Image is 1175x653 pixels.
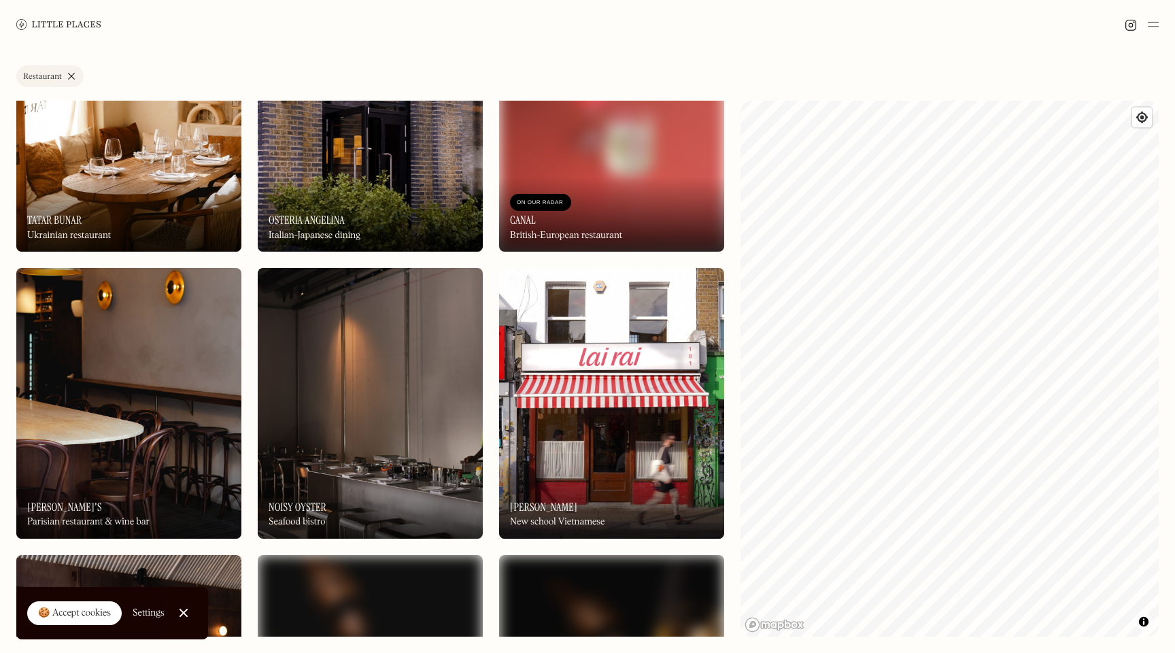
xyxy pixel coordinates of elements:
div: Close Cookie Popup [183,613,184,614]
img: Lai Rai [499,268,724,538]
h3: Canal [510,214,536,227]
div: Parisian restaurant & wine bar [27,516,150,528]
div: Italian-Japanese dining [269,230,360,241]
div: British-European restaurant [510,230,622,241]
a: Marjorie'sMarjorie's[PERSON_NAME]'sParisian restaurant & wine bar [16,268,241,538]
a: Lai RaiLai Rai[PERSON_NAME]New school Vietnamese [499,268,724,538]
canvas: Map [740,101,1159,637]
h3: [PERSON_NAME]'s [27,501,102,514]
div: Ukrainian restaurant [27,230,111,241]
div: On Our Radar [517,196,564,210]
h3: Tatar Bunar [27,214,82,227]
div: Settings [133,608,165,618]
a: 🍪 Accept cookies [27,601,122,626]
button: Find my location [1132,107,1152,127]
div: Seafood bistro [269,516,325,528]
a: Settings [133,598,165,629]
a: Mapbox homepage [745,617,804,633]
div: 🍪 Accept cookies [38,607,111,620]
button: Toggle attribution [1136,614,1152,630]
h3: Noisy Oyster [269,501,326,514]
div: Restaurant [23,73,62,81]
a: Close Cookie Popup [170,599,197,626]
h3: Osteria Angelina [269,214,345,227]
h3: [PERSON_NAME] [510,501,577,514]
img: Noisy Oyster [258,268,483,538]
a: Restaurant [16,65,84,87]
img: Marjorie's [16,268,241,538]
div: New school Vietnamese [510,516,604,528]
a: Noisy OysterNoisy OysterNoisy OysterSeafood bistro [258,268,483,538]
span: Toggle attribution [1140,614,1148,629]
